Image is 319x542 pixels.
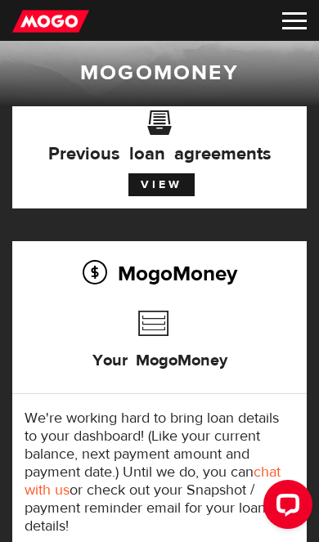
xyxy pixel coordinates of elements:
[25,410,294,535] p: We're working hard to bring loan details to your dashboard! (Like your current balance, next paym...
[128,173,195,196] a: View
[250,473,319,542] iframe: LiveChat chat widget
[282,12,307,29] img: menu-8c7f6768b6b270324deb73bd2f515a8c.svg
[25,121,294,162] h3: Previous loan agreements
[25,256,294,290] h2: MogoMoney
[92,331,227,383] h3: Your MogoMoney
[12,60,307,86] h1: MogoMoney
[12,9,89,34] img: mogo_logo-11ee424be714fa7cbb0f0f49df9e16ec.png
[25,463,281,499] a: chat with us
